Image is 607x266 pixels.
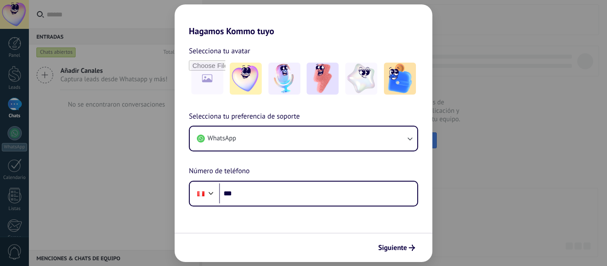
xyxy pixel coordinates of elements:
img: -3.jpeg [307,63,339,95]
img: -2.jpeg [268,63,300,95]
div: Peru: + 51 [192,184,209,203]
button: WhatsApp [190,127,417,151]
button: Siguiente [374,240,419,255]
img: -5.jpeg [384,63,416,95]
span: Siguiente [378,245,407,251]
span: Selecciona tu avatar [189,45,250,57]
img: -4.jpeg [345,63,377,95]
h2: Hagamos Kommo tuyo [175,4,432,36]
span: WhatsApp [208,134,236,143]
span: Número de teléfono [189,166,250,177]
img: -1.jpeg [230,63,262,95]
span: Selecciona tu preferencia de soporte [189,111,300,123]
